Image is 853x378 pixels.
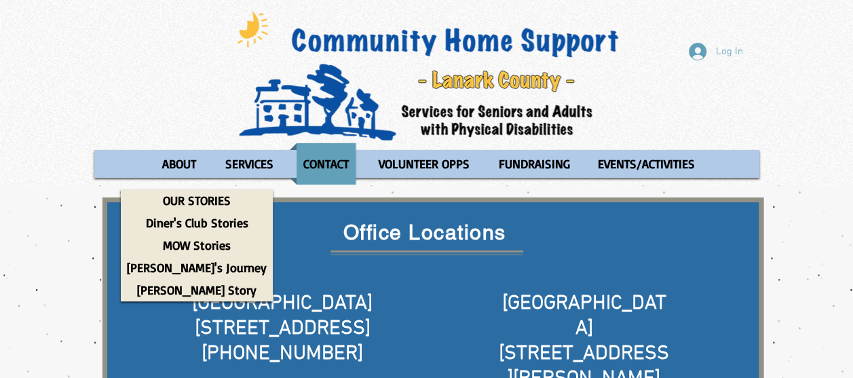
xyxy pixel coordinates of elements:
p: Diner's Club Stories [140,212,254,234]
span: [PHONE_NUMBER] [202,341,363,366]
a: VOLUNTEER OPPS [366,143,482,185]
span: Log In [711,45,748,59]
a: SERVICES [212,143,286,185]
a: ABOUT [149,143,209,185]
p: ABOUT [156,143,202,185]
span: Office Locations [343,221,506,244]
a: Diner's Club Stories [121,212,273,234]
a: EVENTS/ACTIVITIES [585,143,708,185]
nav: Site [94,143,759,185]
p: VOLUNTEER OPPS [373,143,476,185]
p: FUNDRAISING [493,143,576,185]
button: Log In [679,39,753,64]
a: [PERSON_NAME]'s Journey [121,257,273,279]
p: [PERSON_NAME] Story [131,279,263,301]
span: [GEOGRAPHIC_DATA] [192,291,373,316]
a: [PERSON_NAME] Story [121,279,273,301]
a: FUNDRAISING [486,143,582,185]
p: MOW Stories [157,234,237,257]
a: OUR STORIES [121,189,273,212]
span: [GEOGRAPHIC_DATA] [502,291,666,341]
a: MOW Stories [121,234,273,257]
p: SERVICES [219,143,280,185]
a: CONTACT [290,143,362,185]
p: CONTACT [297,143,355,185]
span: [STREET_ADDRESS] [195,316,371,341]
p: EVENTS/ACTIVITIES [592,143,701,185]
p: OUR STORIES [157,189,237,212]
